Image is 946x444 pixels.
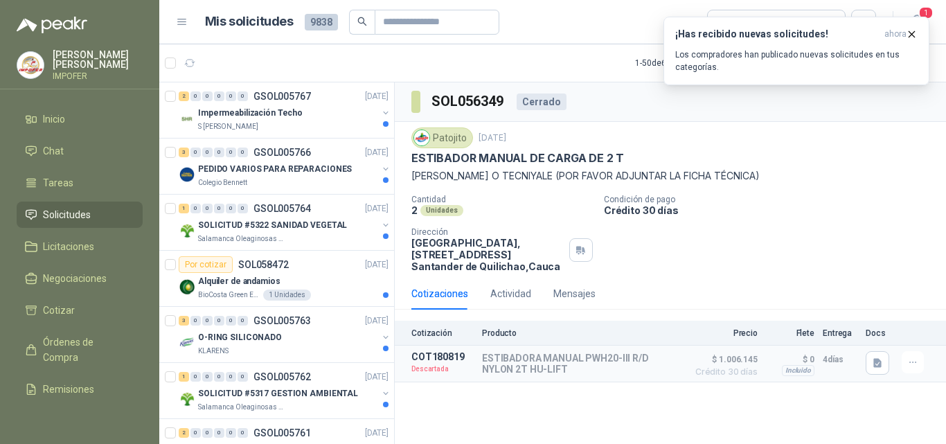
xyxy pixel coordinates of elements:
p: Salamanca Oleaginosas SAS [198,233,285,245]
p: Docs [866,328,893,338]
p: GSOL005762 [253,372,311,382]
div: 1 [179,372,189,382]
div: 1 Unidades [263,290,311,301]
p: Precio [688,328,758,338]
button: 1 [904,10,929,35]
img: Company Logo [179,222,195,239]
p: Cotización [411,328,474,338]
div: 0 [202,91,213,101]
p: Dirección [411,227,564,237]
a: 3 0 0 0 0 0 GSOL005766[DATE] Company LogoPEDIDO VARIOS PARA REPARACIONESColegio Bennett [179,144,391,188]
p: Impermeabilización Techo [198,107,303,120]
a: Cotizar [17,297,143,323]
span: Inicio [43,112,65,127]
div: Cotizaciones [411,286,468,301]
div: 0 [214,148,224,157]
div: 0 [190,148,201,157]
div: 0 [202,148,213,157]
div: 0 [226,428,236,438]
div: Unidades [420,205,463,216]
p: PEDIDO VARIOS PARA REPARACIONES [198,163,352,176]
p: GSOL005764 [253,204,311,213]
span: Negociaciones [43,271,107,286]
div: 1 [179,204,189,213]
div: 0 [202,316,213,326]
p: 2 [411,204,418,216]
div: 0 [226,204,236,213]
p: ESTIBADOR MANUAL DE CARGA DE 2 T [411,151,624,166]
span: Chat [43,143,64,159]
p: [DATE] [365,427,389,440]
div: 0 [238,148,248,157]
p: GSOL005766 [253,148,311,157]
img: Company Logo [179,110,195,127]
div: 0 [190,204,201,213]
span: Crédito 30 días [688,368,758,376]
p: O-RING SILICONADO [198,331,282,344]
span: Licitaciones [43,239,94,254]
a: Inicio [17,106,143,132]
p: IMPOFER [53,72,143,80]
p: GSOL005763 [253,316,311,326]
a: 3 0 0 0 0 0 GSOL005763[DATE] Company LogoO-RING SILICONADOKLARENS [179,312,391,357]
img: Company Logo [179,166,195,183]
div: 0 [202,204,213,213]
div: Actividad [490,286,531,301]
p: [DATE] [365,371,389,384]
div: Todas [716,15,745,30]
span: Cotizar [43,303,75,318]
a: Por cotizarSOL058472[DATE] Company LogoAlquiler de andamiosBioCosta Green Energy S.A.S1 Unidades [159,251,394,307]
div: 0 [190,428,201,438]
p: COT180819 [411,351,474,362]
div: 0 [214,91,224,101]
span: $ 1.006.145 [688,351,758,368]
p: S [PERSON_NAME] [198,121,258,132]
div: 0 [202,372,213,382]
div: 3 [179,316,189,326]
button: ¡Has recibido nuevas solicitudes!ahora Los compradores han publicado nuevas solicitudes en tus ca... [663,17,929,85]
div: 0 [238,204,248,213]
img: Company Logo [17,52,44,78]
p: Producto [482,328,680,338]
p: KLARENS [198,346,229,357]
div: 0 [214,372,224,382]
div: 0 [226,148,236,157]
div: 2 [179,428,189,438]
p: [PERSON_NAME] O TECNIYALE (POR FAVOR ADJUNTAR LA FICHA TÉCNICA) [411,168,929,184]
img: Company Logo [414,130,429,145]
img: Company Logo [179,278,195,295]
p: GSOL005767 [253,91,311,101]
div: 0 [238,372,248,382]
p: ESTIBADORA MANUAL PWH20-III R/D NYLON 2T HU-LIFT [482,353,680,375]
a: 1 0 0 0 0 0 GSOL005764[DATE] Company LogoSOLICITUD #5322 SANIDAD VEGETALSalamanca Oleaginosas SAS [179,200,391,245]
p: Entrega [823,328,857,338]
p: 4 días [823,351,857,368]
span: Tareas [43,175,73,190]
div: Patojito [411,127,473,148]
p: Descartada [411,362,474,376]
div: Cerrado [517,94,566,110]
p: $ 0 [766,351,814,368]
p: SOL058472 [238,260,289,269]
p: Condición de pago [604,195,940,204]
p: Salamanca Oleaginosas SAS [198,402,285,413]
p: Colegio Bennett [198,177,247,188]
h3: SOL056349 [431,91,506,112]
div: 0 [238,91,248,101]
p: SOLICITUD #5317 GESTION AMBIENTAL [198,387,358,400]
p: GSOL005761 [253,428,311,438]
p: SOLICITUD #5322 SANIDAD VEGETAL [198,219,347,232]
h1: Mis solicitudes [205,12,294,32]
div: 1 - 50 de 6621 [635,52,725,74]
div: 0 [238,428,248,438]
img: Company Logo [179,335,195,351]
p: [DATE] [365,146,389,159]
span: 1 [918,6,934,19]
a: 2 0 0 0 0 0 GSOL005767[DATE] Company LogoImpermeabilización TechoS [PERSON_NAME] [179,88,391,132]
a: Tareas [17,170,143,196]
div: 0 [214,316,224,326]
p: BioCosta Green Energy S.A.S [198,290,260,301]
p: [DATE] [365,202,389,215]
a: Negociaciones [17,265,143,292]
div: Por cotizar [179,256,233,273]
